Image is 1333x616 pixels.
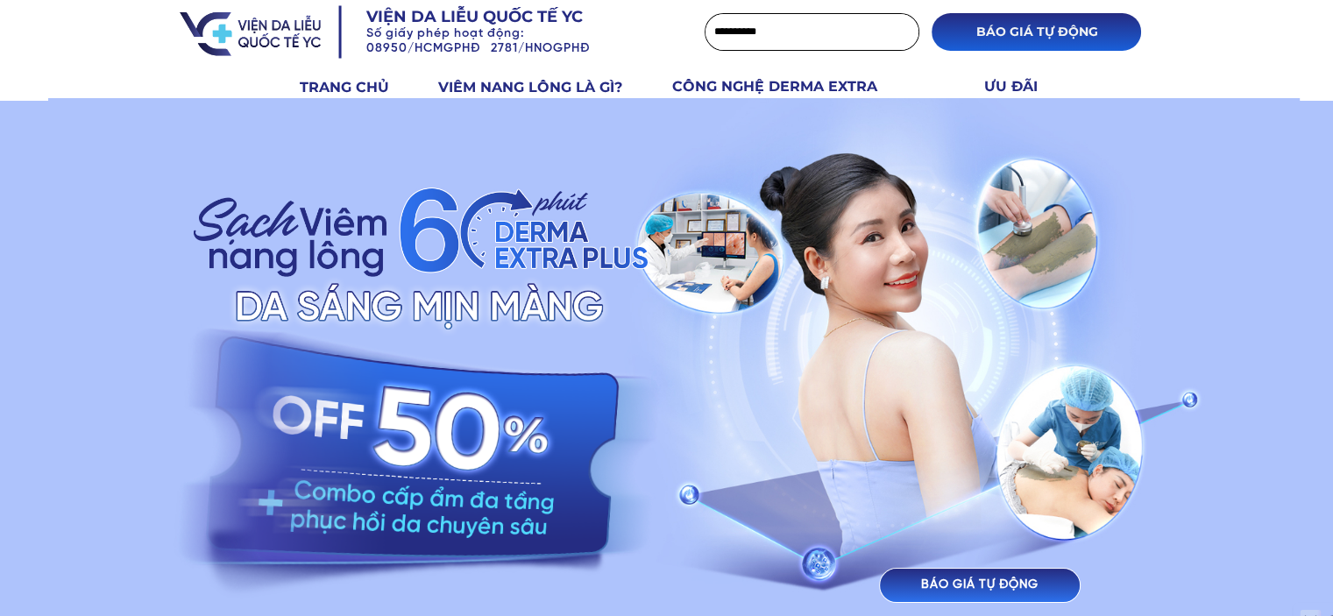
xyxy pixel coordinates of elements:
h3: ƯU ĐÃI [984,75,1058,98]
h3: TRANG CHỦ [300,76,418,99]
h3: Viện da liễu quốc tế YC [366,6,636,28]
p: BÁO GIÁ TỰ ĐỘNG [880,569,1080,602]
h3: VIÊM NANG LÔNG LÀ GÌ? [438,76,652,99]
h3: Số giấy phép hoạt động: 08950/HCMGPHĐ 2781/HNOGPHĐ [366,27,663,57]
h3: CÔNG NGHỆ DERMA EXTRA PLUS [672,75,918,120]
p: BÁO GIÁ TỰ ĐỘNG [932,13,1141,51]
